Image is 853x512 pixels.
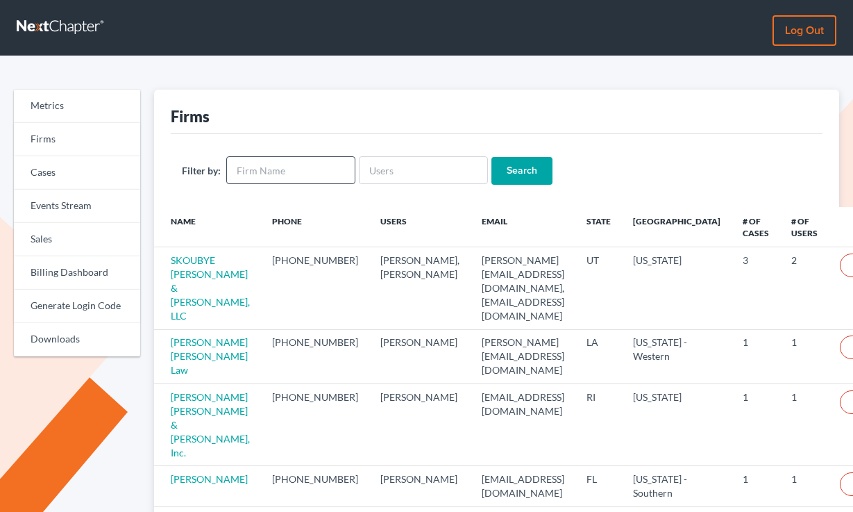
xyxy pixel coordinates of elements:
[622,207,732,247] th: [GEOGRAPHIC_DATA]
[261,247,369,329] td: [PHONE_NUMBER]
[772,15,836,46] a: Log out
[780,384,829,466] td: 1
[171,391,250,459] a: [PERSON_NAME] [PERSON_NAME] & [PERSON_NAME], Inc.
[14,323,140,356] a: Downloads
[14,290,140,323] a: Generate Login Code
[780,207,829,247] th: # of Users
[182,163,221,178] label: Filter by:
[14,256,140,290] a: Billing Dashboard
[14,123,140,156] a: Firms
[575,384,622,466] td: RI
[14,190,140,223] a: Events Stream
[261,329,369,383] td: [PHONE_NUMBER]
[369,466,471,506] td: [PERSON_NAME]
[491,157,552,185] input: Search
[575,207,622,247] th: State
[471,466,575,506] td: [EMAIL_ADDRESS][DOMAIN_NAME]
[622,247,732,329] td: [US_STATE]
[622,329,732,383] td: [US_STATE] - Western
[622,466,732,506] td: [US_STATE] - Southern
[369,247,471,329] td: [PERSON_NAME], [PERSON_NAME]
[226,156,355,184] input: Firm Name
[471,207,575,247] th: Email
[14,90,140,123] a: Metrics
[780,247,829,329] td: 2
[171,473,248,485] a: [PERSON_NAME]
[171,106,210,126] div: Firms
[575,466,622,506] td: FL
[780,466,829,506] td: 1
[575,329,622,383] td: LA
[261,207,369,247] th: Phone
[14,156,140,190] a: Cases
[369,329,471,383] td: [PERSON_NAME]
[471,384,575,466] td: [EMAIL_ADDRESS][DOMAIN_NAME]
[780,329,829,383] td: 1
[575,247,622,329] td: UT
[14,223,140,256] a: Sales
[369,384,471,466] td: [PERSON_NAME]
[622,384,732,466] td: [US_STATE]
[261,466,369,506] td: [PHONE_NUMBER]
[261,384,369,466] td: [PHONE_NUMBER]
[171,254,250,322] a: SKOUBYE [PERSON_NAME] & [PERSON_NAME], LLC
[732,329,780,383] td: 1
[154,207,261,247] th: Name
[732,466,780,506] td: 1
[471,329,575,383] td: [PERSON_NAME][EMAIL_ADDRESS][DOMAIN_NAME]
[732,207,780,247] th: # of Cases
[732,247,780,329] td: 3
[471,247,575,329] td: [PERSON_NAME][EMAIL_ADDRESS][DOMAIN_NAME], [EMAIL_ADDRESS][DOMAIN_NAME]
[359,156,488,184] input: Users
[369,207,471,247] th: Users
[732,384,780,466] td: 1
[171,336,248,376] a: [PERSON_NAME] [PERSON_NAME] Law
